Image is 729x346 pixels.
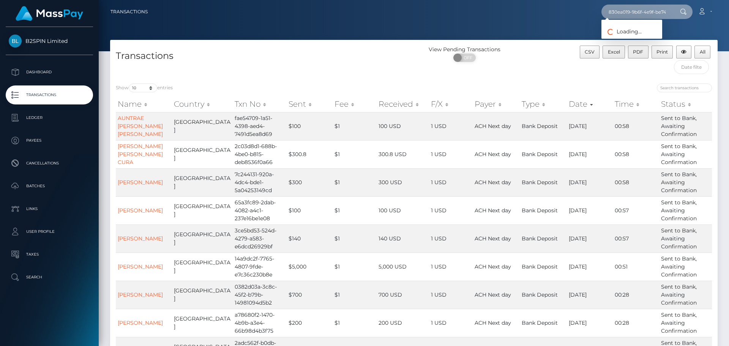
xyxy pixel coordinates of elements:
[414,46,515,54] div: View Pending Transactions
[674,60,709,74] input: Date filter
[520,112,567,140] td: Bank Deposit
[333,96,377,112] th: Fee: activate to sort column ascending
[110,4,148,20] a: Transactions
[520,196,567,224] td: Bank Deposit
[172,96,233,112] th: Country: activate to sort column ascending
[333,281,377,309] td: $1
[172,253,233,281] td: [GEOGRAPHIC_DATA]
[333,112,377,140] td: $1
[613,96,659,112] th: Time: activate to sort column ascending
[585,49,595,55] span: CSV
[377,168,429,196] td: 300 USD
[429,309,473,337] td: 1 USD
[613,196,659,224] td: 00:57
[475,291,511,298] span: ACH Next day
[172,309,233,337] td: [GEOGRAPHIC_DATA]
[520,168,567,196] td: Bank Deposit
[429,253,473,281] td: 1 USD
[287,112,333,140] td: $100
[172,281,233,309] td: [GEOGRAPHIC_DATA]
[656,49,668,55] span: Print
[659,224,712,253] td: Sent to Bank, Awaiting Confirmation
[475,151,511,158] span: ACH Next day
[613,224,659,253] td: 00:57
[429,224,473,253] td: 1 USD
[116,49,408,63] h4: Transactions
[9,226,90,237] p: User Profile
[333,253,377,281] td: $1
[567,196,613,224] td: [DATE]
[287,224,333,253] td: $140
[520,96,567,112] th: Type: activate to sort column ascending
[377,309,429,337] td: 200 USD
[676,46,692,58] button: Column visibility
[9,112,90,123] p: Ledger
[172,140,233,168] td: [GEOGRAPHIC_DATA]
[9,180,90,192] p: Batches
[9,66,90,78] p: Dashboard
[233,196,287,224] td: 65a3fc89-2dab-4082-a4c1-237e16be1e08
[118,319,163,326] a: [PERSON_NAME]
[287,96,333,112] th: Sent: activate to sort column ascending
[475,235,511,242] span: ACH Next day
[6,131,93,150] a: Payees
[613,140,659,168] td: 00:58
[659,281,712,309] td: Sent to Bank, Awaiting Confirmation
[429,281,473,309] td: 1 USD
[6,108,93,127] a: Ledger
[601,5,673,19] input: Search...
[377,253,429,281] td: 5,000 USD
[333,140,377,168] td: $1
[9,203,90,215] p: Links
[613,309,659,337] td: 00:28
[9,89,90,101] p: Transactions
[287,140,333,168] td: $300.8
[567,168,613,196] td: [DATE]
[475,207,511,214] span: ACH Next day
[475,179,511,186] span: ACH Next day
[16,6,83,21] img: MassPay Logo
[287,309,333,337] td: $200
[659,112,712,140] td: Sent to Bank, Awaiting Confirmation
[377,281,429,309] td: 700 USD
[6,177,93,196] a: Batches
[118,291,163,298] a: [PERSON_NAME]
[333,224,377,253] td: $1
[377,140,429,168] td: 300.8 USD
[694,46,710,58] button: All
[233,224,287,253] td: 3ce5bd53-524d-4279-a583-e6dcd26929bf
[657,84,712,92] input: Search transactions
[475,123,511,130] span: ACH Next day
[233,309,287,337] td: a78680f2-1470-4b9b-a3e4-66b98d4b3f75
[233,96,287,112] th: Txn No: activate to sort column ascending
[287,281,333,309] td: $700
[233,112,287,140] td: fae54709-1a51-4398-aed4-7491d5ea8d69
[580,46,600,58] button: CSV
[613,112,659,140] td: 00:58
[429,96,473,112] th: F/X: activate to sort column ascending
[613,253,659,281] td: 00:51
[6,222,93,241] a: User Profile
[333,168,377,196] td: $1
[118,143,163,166] a: [PERSON_NAME] [PERSON_NAME] CURA
[475,263,511,270] span: ACH Next day
[6,63,93,82] a: Dashboard
[333,196,377,224] td: $1
[520,140,567,168] td: Bank Deposit
[172,196,233,224] td: [GEOGRAPHIC_DATA]
[567,112,613,140] td: [DATE]
[287,253,333,281] td: $5,000
[6,154,93,173] a: Cancellations
[9,158,90,169] p: Cancellations
[567,224,613,253] td: [DATE]
[6,245,93,264] a: Taxes
[129,84,157,92] select: Showentries
[118,115,163,137] a: AUNTRAE [PERSON_NAME] [PERSON_NAME]
[659,196,712,224] td: Sent to Bank, Awaiting Confirmation
[659,96,712,112] th: Status: activate to sort column ascending
[567,96,613,112] th: Date: activate to sort column ascending
[333,309,377,337] td: $1
[116,96,172,112] th: Name: activate to sort column ascending
[429,196,473,224] td: 1 USD
[6,199,93,218] a: Links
